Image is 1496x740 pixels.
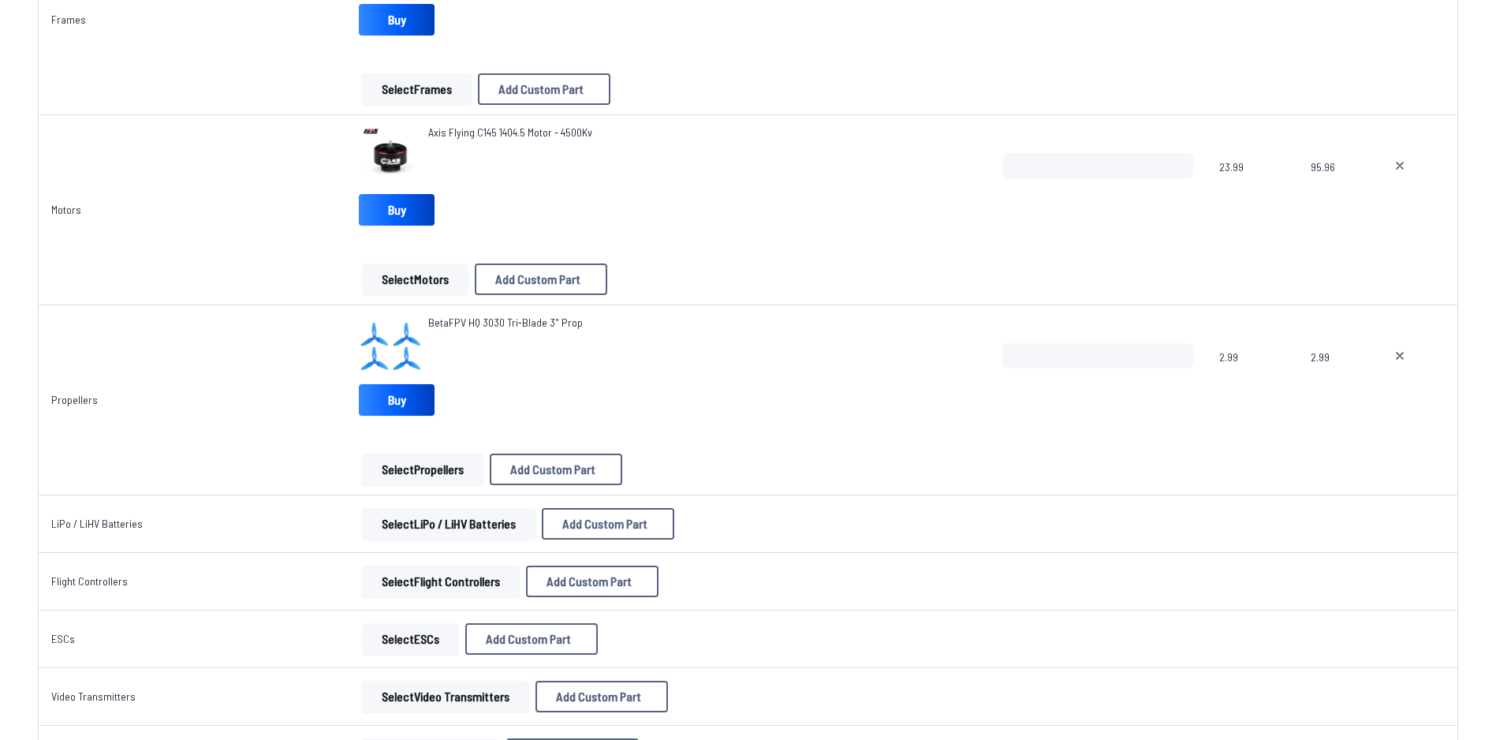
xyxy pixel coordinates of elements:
[359,681,532,712] a: SelectVideo Transmitters
[562,518,647,530] span: Add Custom Part
[547,575,632,588] span: Add Custom Part
[556,690,641,703] span: Add Custom Part
[362,681,529,712] button: SelectVideo Transmitters
[475,263,607,295] button: Add Custom Part
[490,454,622,485] button: Add Custom Part
[359,315,422,378] img: image
[359,384,435,416] a: Buy
[362,263,468,295] button: SelectMotors
[359,125,422,188] img: image
[1219,153,1286,229] span: 23.99
[51,690,136,703] a: Video Transmitters
[359,508,539,540] a: SelectLiPo / LiHV Batteries
[51,13,86,26] a: Frames
[362,73,472,105] button: SelectFrames
[51,393,98,406] a: Propellers
[51,632,75,645] a: ESCs
[359,566,523,597] a: SelectFlight Controllers
[428,316,583,329] span: BetaFPV HQ 3030 Tri-Blade 3" Prop
[362,454,483,485] button: SelectPropellers
[510,463,595,476] span: Add Custom Part
[51,203,81,216] a: Motors
[1219,343,1286,419] span: 2.99
[51,517,143,530] a: LiPo / LiHV Batteries
[362,566,520,597] button: SelectFlight Controllers
[359,454,487,485] a: SelectPropellers
[526,566,658,597] button: Add Custom Part
[362,623,459,655] button: SelectESCs
[495,273,580,286] span: Add Custom Part
[428,315,583,331] a: BetaFPV HQ 3030 Tri-Blade 3" Prop
[498,83,584,95] span: Add Custom Part
[428,125,592,140] a: Axis Flying C145 1404.5 Motor - 4500Kv
[428,125,592,139] span: Axis Flying C145 1404.5 Motor - 4500Kv
[1311,153,1354,229] span: 95.96
[362,508,535,540] button: SelectLiPo / LiHV Batteries
[535,681,668,712] button: Add Custom Part
[359,263,472,295] a: SelectMotors
[1311,343,1354,419] span: 2.99
[542,508,674,540] button: Add Custom Part
[359,623,462,655] a: SelectESCs
[359,73,475,105] a: SelectFrames
[51,574,128,588] a: Flight Controllers
[478,73,610,105] button: Add Custom Part
[486,633,571,645] span: Add Custom Part
[465,623,598,655] button: Add Custom Part
[359,4,435,36] a: Buy
[359,194,435,226] a: Buy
